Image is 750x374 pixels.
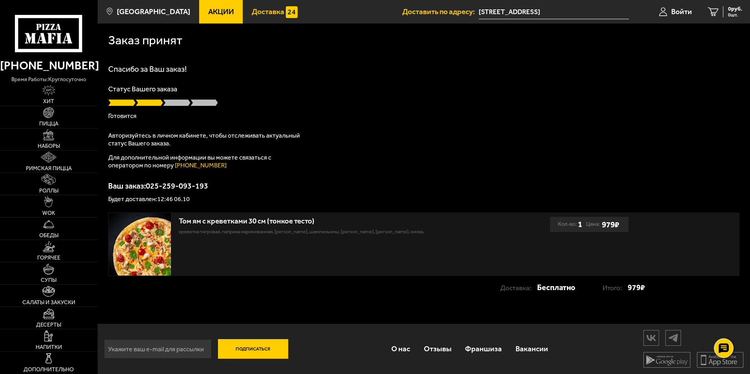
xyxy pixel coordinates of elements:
span: 0 шт. [728,13,742,17]
p: Итого: [603,280,628,295]
a: Вакансии [508,336,554,361]
p: Будет доставлен: 12:46 06.10 [108,196,740,202]
span: Хит [43,99,54,104]
span: Войти [671,8,692,15]
span: Цена: [586,217,600,232]
span: Акции [208,8,234,15]
p: Статус Вашего заказа [108,85,740,93]
strong: 979 ₽ [628,280,645,295]
span: Роллы [39,188,58,194]
p: креветка тигровая, паприка маринованная, [PERSON_NAME], шампиньоны, [PERSON_NAME], [PERSON_NAME],... [179,228,474,236]
span: Римская пицца [26,166,72,171]
a: Франшиза [458,336,508,361]
input: Укажите ваш e-mail для рассылки [104,339,212,359]
strong: Бесплатно [537,280,575,295]
h1: Спасибо за Ваш заказ! [108,65,740,73]
span: [GEOGRAPHIC_DATA] [117,8,190,15]
span: Десерты [36,322,61,328]
img: vk [644,331,659,345]
span: Пицца [39,121,58,127]
div: Том ям с креветками 30 см (тонкое тесто) [179,217,474,226]
b: 979 ₽ [602,220,619,229]
span: Салаты и закуски [22,300,75,305]
span: 0 руб. [728,6,742,12]
p: Ваш заказ: 025-259-093-193 [108,182,740,190]
span: Доставить по адресу: [402,8,479,15]
span: Обеды [39,233,58,238]
a: О нас [385,336,417,361]
span: Дополнительно [24,367,74,372]
span: Доставка [252,8,284,15]
button: Подписаться [218,339,288,359]
a: Отзывы [417,336,458,361]
p: Авторизуйтесь в личном кабинете, чтобы отслеживать актуальный статус Вашего заказа. [108,132,304,147]
span: Супы [41,278,56,283]
p: Для дополнительной информации вы можете связаться с оператором по номеру [108,154,304,169]
span: Наборы [38,143,60,149]
a: [PHONE_NUMBER] [175,162,227,169]
h1: Заказ принят [108,34,182,47]
b: 1 [578,217,582,232]
input: Ваш адрес доставки [479,5,629,19]
span: Напитки [36,345,62,350]
p: Готовится [108,113,740,119]
p: Доставка: [500,280,537,295]
img: tg [666,331,681,345]
div: Кол-во: [558,217,582,232]
img: 15daf4d41897b9f0e9f617042186c801.svg [286,6,298,18]
span: WOK [42,211,55,216]
span: Горячее [37,255,60,261]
